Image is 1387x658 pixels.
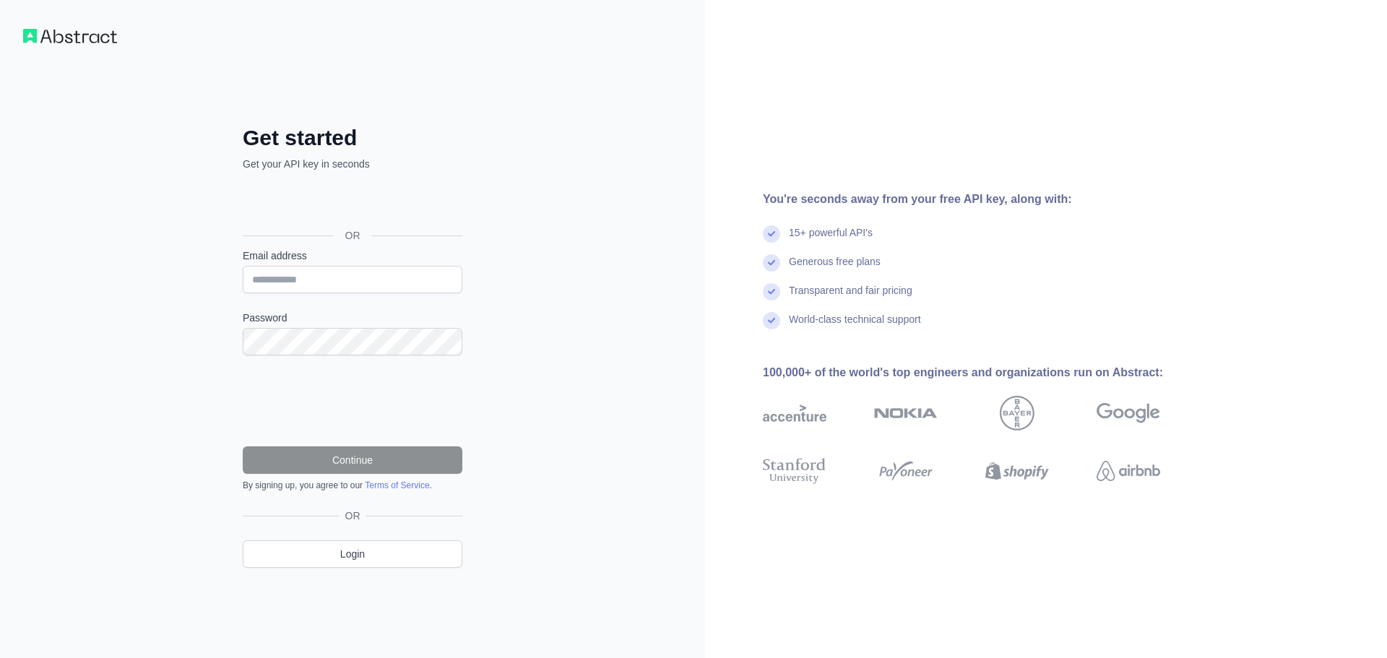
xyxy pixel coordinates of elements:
div: 15+ powerful API's [789,225,873,254]
span: OR [340,508,366,523]
div: By signing up, you agree to our . [243,480,462,491]
a: Login [243,540,462,568]
div: 100,000+ of the world's top engineers and organizations run on Abstract: [763,364,1206,381]
img: shopify [985,455,1049,487]
span: OR [334,228,372,243]
img: nokia [874,396,938,430]
iframe: Sign in with Google Button [236,187,467,219]
img: check mark [763,254,780,272]
img: stanford university [763,455,826,487]
iframe: reCAPTCHA [243,373,462,429]
h2: Get started [243,125,462,151]
img: airbnb [1097,455,1160,487]
div: Generous free plans [789,254,881,283]
div: Transparent and fair pricing [789,283,912,312]
img: Workflow [23,29,117,43]
div: World-class technical support [789,312,921,341]
div: You're seconds away from your free API key, along with: [763,191,1206,208]
p: Get your API key in seconds [243,157,462,171]
img: check mark [763,225,780,243]
img: accenture [763,396,826,430]
button: Continue [243,446,462,474]
img: google [1097,396,1160,430]
label: Email address [243,248,462,263]
img: payoneer [874,455,938,487]
img: check mark [763,283,780,300]
label: Password [243,311,462,325]
a: Terms of Service [365,480,429,490]
img: bayer [1000,396,1034,430]
img: check mark [763,312,780,329]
